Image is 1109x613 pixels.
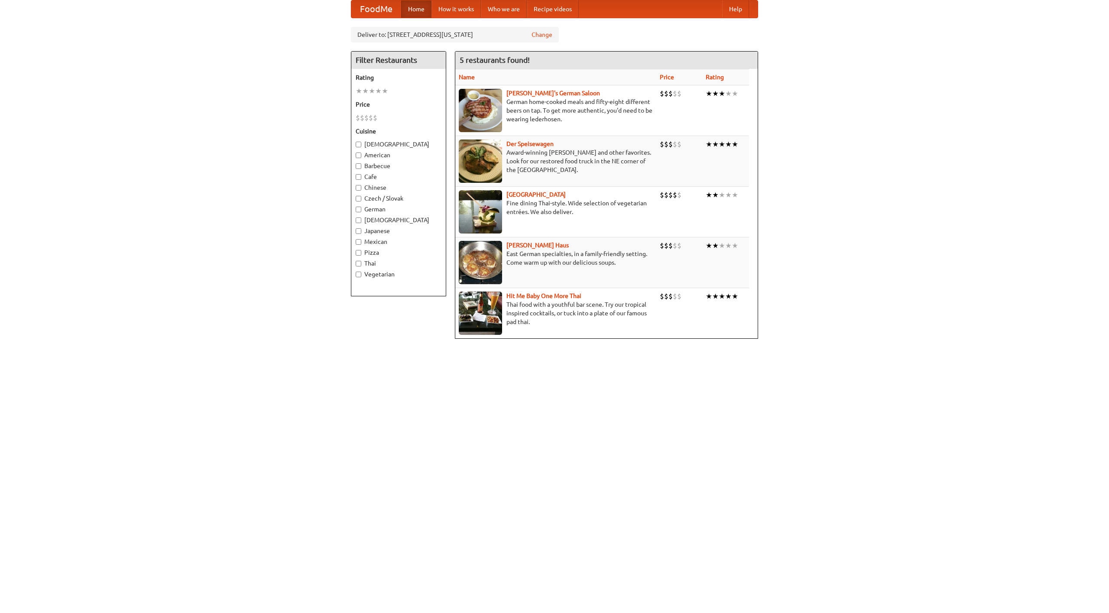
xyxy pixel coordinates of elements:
li: $ [664,292,668,301]
li: $ [673,139,677,149]
ng-pluralize: 5 restaurants found! [460,56,530,64]
input: American [356,152,361,158]
li: ★ [369,86,375,96]
li: $ [664,89,668,98]
a: Name [459,74,475,81]
li: $ [677,190,681,200]
li: ★ [719,139,725,149]
p: East German specialties, in a family-friendly setting. Come warm up with our delicious soups. [459,250,653,267]
a: How it works [431,0,481,18]
li: $ [673,190,677,200]
li: $ [664,241,668,250]
label: Pizza [356,248,441,257]
li: $ [668,241,673,250]
li: $ [356,113,360,123]
li: ★ [725,292,732,301]
a: FoodMe [351,0,401,18]
a: Hit Me Baby One More Thai [506,292,581,299]
input: Japanese [356,228,361,234]
label: Thai [356,259,441,268]
li: $ [668,292,673,301]
label: Japanese [356,227,441,235]
a: Recipe videos [527,0,579,18]
img: kohlhaus.jpg [459,241,502,284]
a: Rating [706,74,724,81]
li: ★ [712,241,719,250]
li: ★ [719,241,725,250]
li: ★ [375,86,382,96]
p: Thai food with a youthful bar scene. Try our tropical inspired cocktails, or tuck into a plate of... [459,300,653,326]
li: $ [668,190,673,200]
li: $ [677,292,681,301]
li: ★ [732,89,738,98]
label: German [356,205,441,214]
li: ★ [706,241,712,250]
li: ★ [719,89,725,98]
li: ★ [725,241,732,250]
input: German [356,207,361,212]
li: ★ [725,139,732,149]
a: Help [722,0,749,18]
li: ★ [719,190,725,200]
label: Barbecue [356,162,441,170]
li: $ [660,241,664,250]
li: $ [660,190,664,200]
input: Cafe [356,174,361,180]
li: ★ [706,139,712,149]
li: ★ [382,86,388,96]
a: Der Speisewagen [506,140,554,147]
label: [DEMOGRAPHIC_DATA] [356,140,441,149]
li: $ [668,139,673,149]
label: American [356,151,441,159]
p: Award-winning [PERSON_NAME] and other favorites. Look for our restored food truck in the NE corne... [459,148,653,174]
div: Deliver to: [STREET_ADDRESS][US_STATE] [351,27,559,42]
li: $ [369,113,373,123]
li: $ [660,139,664,149]
li: $ [677,89,681,98]
li: $ [660,89,664,98]
a: [PERSON_NAME] Haus [506,242,569,249]
label: Mexican [356,237,441,246]
input: Vegetarian [356,272,361,277]
li: ★ [712,139,719,149]
a: [PERSON_NAME]'s German Saloon [506,90,600,97]
li: ★ [732,139,738,149]
input: Thai [356,261,361,266]
img: babythai.jpg [459,292,502,335]
p: Fine dining Thai-style. Wide selection of vegetarian entrées. We also deliver. [459,199,653,216]
li: $ [673,89,677,98]
input: Chinese [356,185,361,191]
li: $ [664,190,668,200]
a: [GEOGRAPHIC_DATA] [506,191,566,198]
a: Price [660,74,674,81]
img: esthers.jpg [459,89,502,132]
p: German home-cooked meals and fifty-eight different beers on tap. To get more authentic, you'd nee... [459,97,653,123]
li: ★ [362,86,369,96]
li: ★ [712,190,719,200]
a: Change [532,30,552,39]
label: Vegetarian [356,270,441,279]
label: Czech / Slovak [356,194,441,203]
li: $ [660,292,664,301]
li: $ [360,113,364,123]
h5: Price [356,100,441,109]
li: $ [673,241,677,250]
img: speisewagen.jpg [459,139,502,183]
li: $ [677,241,681,250]
li: ★ [732,292,738,301]
li: ★ [725,89,732,98]
input: Pizza [356,250,361,256]
input: [DEMOGRAPHIC_DATA] [356,217,361,223]
input: Czech / Slovak [356,196,361,201]
li: ★ [706,292,712,301]
input: Mexican [356,239,361,245]
li: ★ [719,292,725,301]
li: $ [677,139,681,149]
a: Who we are [481,0,527,18]
li: ★ [706,190,712,200]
